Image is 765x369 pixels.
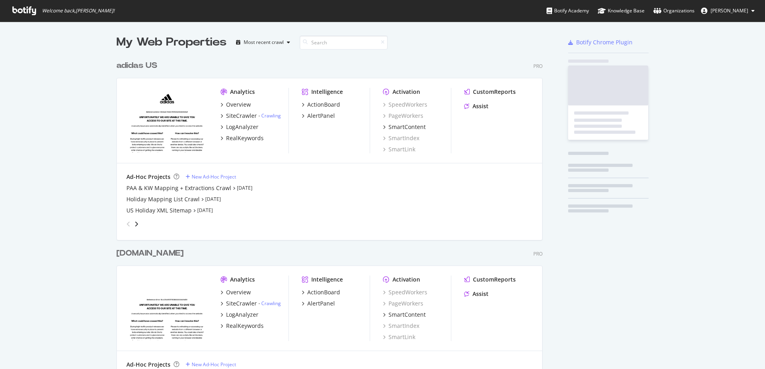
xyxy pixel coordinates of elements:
div: SiteCrawler [226,300,257,307]
a: adidas US [116,60,160,71]
img: adidas.ca [126,276,208,340]
div: CustomReports [473,276,516,284]
a: New Ad-Hoc Project [186,361,236,368]
a: SmartContent [383,123,426,131]
div: New Ad-Hoc Project [192,361,236,368]
div: SmartContent [389,123,426,131]
a: [DATE] [205,196,221,202]
div: Intelligence [311,276,343,284]
a: SmartContent [383,311,426,319]
div: Knowledge Base [598,7,645,15]
div: New Ad-Hoc Project [192,173,236,180]
a: RealKeywords [220,322,264,330]
div: ActionBoard [307,288,340,296]
div: angle-left [123,218,134,230]
div: AlertPanel [307,300,335,307]
div: Assist [473,102,489,110]
a: [DOMAIN_NAME] [116,248,187,259]
div: Analytics [230,88,255,96]
div: AlertPanel [307,112,335,120]
a: ActionBoard [302,288,340,296]
a: ActionBoard [302,101,340,109]
button: Most recent crawl [233,36,293,49]
a: SmartLink [383,145,415,153]
div: adidas US [116,60,157,71]
div: RealKeywords [226,134,264,142]
div: Ad-Hoc Projects [126,361,170,369]
div: RealKeywords [226,322,264,330]
div: Overview [226,101,251,109]
div: Botify Academy [547,7,589,15]
a: Assist [464,290,489,298]
span: Erika Ambriz [711,7,748,14]
a: SmartLink [383,333,415,341]
a: SiteCrawler- Crawling [220,112,281,120]
div: Analytics [230,276,255,284]
a: LogAnalyzer [220,311,258,319]
div: LogAnalyzer [226,123,258,131]
button: [PERSON_NAME] [695,4,761,17]
a: Overview [220,288,251,296]
a: SmartIndex [383,322,419,330]
div: - [258,112,281,119]
a: Botify Chrome Plugin [568,38,633,46]
a: Holiday Mapping List Crawl [126,195,200,203]
img: adidas.com/us [126,88,208,153]
a: RealKeywords [220,134,264,142]
div: Most recent crawl [244,40,284,45]
div: Pro [533,63,543,69]
div: Intelligence [311,88,343,96]
div: Botify Chrome Plugin [576,38,633,46]
a: PAA & KW Mapping + Extractions Crawl [126,184,231,192]
a: Overview [220,101,251,109]
a: New Ad-Hoc Project [186,173,236,180]
a: CustomReports [464,276,516,284]
div: Ad-Hoc Projects [126,173,170,181]
div: Activation [393,88,420,96]
a: SmartIndex [383,134,419,142]
a: [DATE] [237,184,252,191]
div: LogAnalyzer [226,311,258,319]
div: SiteCrawler [226,112,257,120]
div: - [258,300,281,307]
a: US Holiday XML Sitemap [126,206,192,214]
div: Activation [393,276,420,284]
div: Pro [533,250,543,257]
div: Overview [226,288,251,296]
a: SpeedWorkers [383,101,427,109]
a: SpeedWorkers [383,288,427,296]
div: [DOMAIN_NAME] [116,248,184,259]
a: [DATE] [197,207,213,214]
div: My Web Properties [116,34,226,50]
a: CustomReports [464,88,516,96]
div: Assist [473,290,489,298]
a: AlertPanel [302,300,335,307]
div: Organizations [653,7,695,15]
input: Search [300,36,388,50]
a: Assist [464,102,489,110]
a: SiteCrawler- Crawling [220,300,281,307]
a: Crawling [261,300,281,307]
div: angle-right [134,220,139,228]
a: PageWorkers [383,300,423,307]
a: PageWorkers [383,112,423,120]
a: AlertPanel [302,112,335,120]
a: Crawling [261,112,281,119]
div: SmartContent [389,311,426,319]
div: CustomReports [473,88,516,96]
a: LogAnalyzer [220,123,258,131]
div: ActionBoard [307,101,340,109]
span: Welcome back, [PERSON_NAME] ! [42,8,114,14]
